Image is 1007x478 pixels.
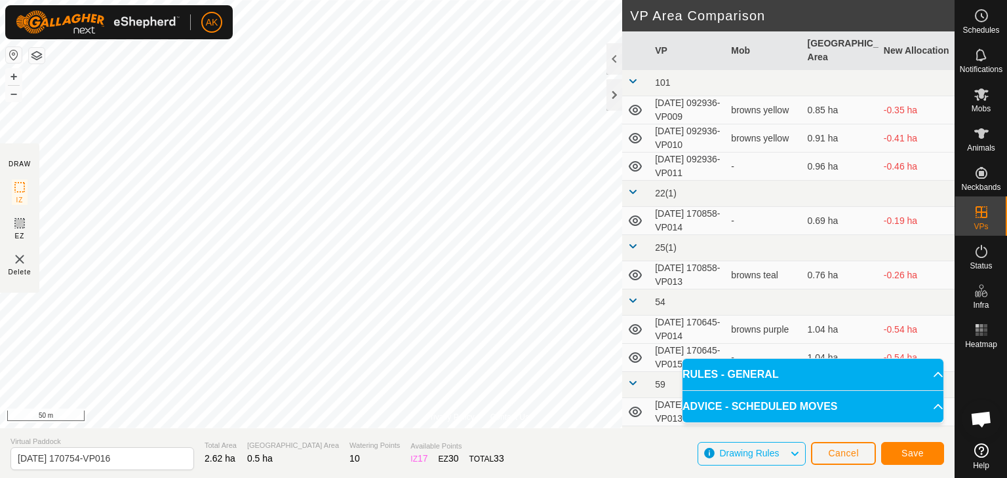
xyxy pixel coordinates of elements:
[811,442,876,465] button: Cancel
[9,159,31,169] div: DRAW
[828,448,859,458] span: Cancel
[970,262,992,270] span: Status
[655,188,677,198] span: 22(1)
[879,153,955,181] td: -0.46 ha
[731,351,797,365] div: -
[439,452,459,466] div: EZ
[650,124,726,153] td: [DATE] 092936-VP010
[802,261,879,289] td: 0.76 ha
[879,261,955,289] td: -0.26 ha
[731,103,797,117] div: browns yellow
[650,153,726,181] td: [DATE] 092936-VP011
[731,268,797,282] div: browns teal
[731,132,797,145] div: browns yellow
[16,195,24,205] span: IZ
[965,340,997,348] span: Heatmap
[205,453,235,464] span: 2.62 ha
[247,453,273,464] span: 0.5 ha
[418,453,428,464] span: 17
[206,16,218,29] span: AK
[879,316,955,344] td: -0.54 ha
[682,399,837,414] span: ADVICE - SCHEDULED MOVES
[490,411,529,423] a: Contact Us
[10,436,194,447] span: Virtual Paddock
[802,207,879,235] td: 0.69 ha
[802,31,879,70] th: [GEOGRAPHIC_DATA] Area
[962,399,1001,439] a: Open chat
[802,344,879,372] td: 1.04 ha
[901,448,924,458] span: Save
[731,214,797,228] div: -
[974,223,988,230] span: VPs
[879,124,955,153] td: -0.41 ha
[9,267,31,277] span: Delete
[410,441,503,452] span: Available Points
[879,344,955,372] td: -0.54 ha
[881,442,944,465] button: Save
[973,462,989,469] span: Help
[802,153,879,181] td: 0.96 ha
[879,31,955,70] th: New Allocation
[650,316,726,344] td: [DATE] 170645-VP014
[650,261,726,289] td: [DATE] 170858-VP013
[247,440,339,451] span: [GEOGRAPHIC_DATA] Area
[682,359,943,390] p-accordion-header: RULES - GENERAL
[6,69,22,84] button: +
[802,316,879,344] td: 1.04 ha
[349,453,360,464] span: 10
[879,96,955,124] td: -0.35 ha
[960,65,1002,73] span: Notifications
[650,31,726,70] th: VP
[955,438,1007,475] a: Help
[16,10,180,34] img: Gallagher Logo
[15,231,25,241] span: EZ
[12,251,28,267] img: VP
[726,31,802,70] th: Mob
[731,323,797,337] div: browns purple
[682,391,943,422] p-accordion-header: ADVICE - SCHEDULED MOVES
[655,77,670,88] span: 101
[961,183,1000,191] span: Neckbands
[973,301,989,309] span: Infra
[349,440,400,451] span: Watering Points
[6,86,22,101] button: –
[879,207,955,235] td: -0.19 ha
[650,344,726,372] td: [DATE] 170645-VP015
[29,48,45,64] button: Map Layers
[6,47,22,63] button: Reset Map
[655,379,665,390] span: 59
[630,8,955,24] h2: VP Area Comparison
[650,398,726,426] td: [DATE] 170645-VP013
[205,440,237,451] span: Total Area
[962,26,999,34] span: Schedules
[650,207,726,235] td: [DATE] 170858-VP014
[494,453,504,464] span: 33
[425,411,475,423] a: Privacy Policy
[469,452,504,466] div: TOTAL
[655,297,665,307] span: 54
[410,452,427,466] div: IZ
[972,105,991,113] span: Mobs
[682,367,779,382] span: RULES - GENERAL
[967,144,995,152] span: Animals
[802,124,879,153] td: 0.91 ha
[731,160,797,174] div: -
[650,96,726,124] td: [DATE] 092936-VP009
[448,453,459,464] span: 30
[719,448,779,458] span: Drawing Rules
[655,242,677,253] span: 25(1)
[802,96,879,124] td: 0.85 ha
